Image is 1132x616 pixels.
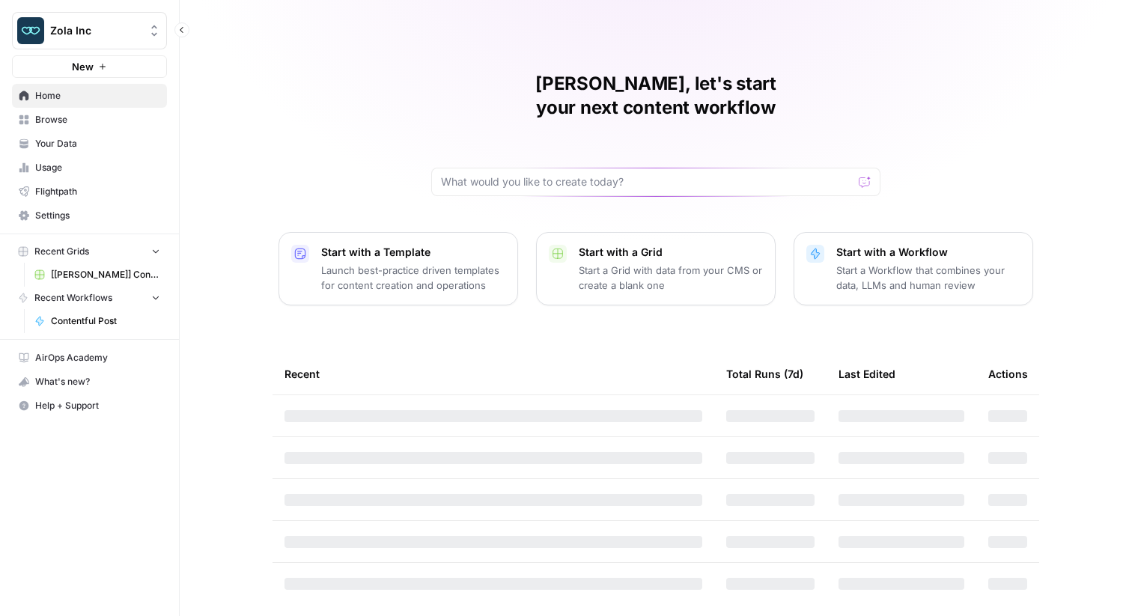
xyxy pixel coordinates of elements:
span: AirOps Academy [35,351,160,365]
span: Flightpath [35,185,160,198]
a: Your Data [12,132,167,156]
span: Browse [35,113,160,126]
button: Recent Workflows [12,287,167,309]
a: AirOps Academy [12,346,167,370]
input: What would you like to create today? [441,174,853,189]
p: Start a Grid with data from your CMS or create a blank one [579,263,763,293]
span: Your Data [35,137,160,150]
button: Start with a WorkflowStart a Workflow that combines your data, LLMs and human review [794,232,1033,305]
div: Recent [284,353,702,394]
a: Usage [12,156,167,180]
button: What's new? [12,370,167,394]
div: What's new? [13,370,166,393]
span: Settings [35,209,160,222]
span: Contentful Post [51,314,160,328]
span: Usage [35,161,160,174]
h1: [PERSON_NAME], let's start your next content workflow [431,72,880,120]
p: Start with a Template [321,245,505,260]
span: Recent Grids [34,245,89,258]
div: Last Edited [839,353,895,394]
span: New [72,59,94,74]
p: Launch best-practice driven templates for content creation and operations [321,263,505,293]
span: Zola Inc [50,23,141,38]
a: Browse [12,108,167,132]
p: Start with a Grid [579,245,763,260]
span: [[PERSON_NAME]] Content Creation [51,268,160,281]
button: Start with a TemplateLaunch best-practice driven templates for content creation and operations [279,232,518,305]
a: Flightpath [12,180,167,204]
a: Home [12,84,167,108]
span: Recent Workflows [34,291,112,305]
div: Actions [988,353,1028,394]
a: Contentful Post [28,309,167,333]
img: Zola Inc Logo [17,17,44,44]
button: Start with a GridStart a Grid with data from your CMS or create a blank one [536,232,776,305]
button: Workspace: Zola Inc [12,12,167,49]
p: Start with a Workflow [836,245,1020,260]
button: Recent Grids [12,240,167,263]
a: [[PERSON_NAME]] Content Creation [28,263,167,287]
span: Help + Support [35,399,160,412]
p: Start a Workflow that combines your data, LLMs and human review [836,263,1020,293]
span: Home [35,89,160,103]
button: Help + Support [12,394,167,418]
a: Settings [12,204,167,228]
div: Total Runs (7d) [726,353,803,394]
button: New [12,55,167,78]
